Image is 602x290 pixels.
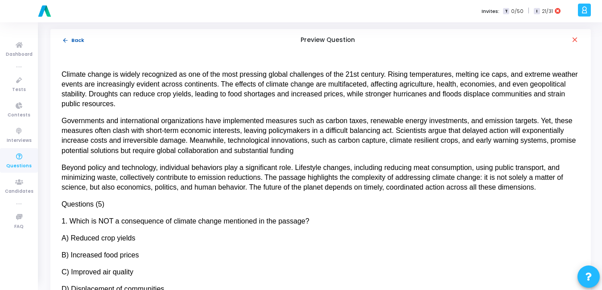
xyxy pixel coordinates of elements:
span: 0/50 [511,8,524,15]
span: Interviews [7,137,32,145]
span: Climate change is widely recognized as one of the most pressing global challenges of the 21st cen... [62,70,580,108]
span: I [534,8,540,15]
span: Tests [12,86,26,94]
span: T [503,8,509,15]
span: Questions [6,162,32,170]
span: B) Increased food prices [62,251,139,259]
span: 1. Which is NOT a consequence of climate change mentioned in the passage? [62,217,309,225]
span: C) Improved air quality [62,268,133,276]
img: logo [36,2,54,20]
span: Governments and international organizations have implemented measures such as carbon taxes, renew... [62,117,578,154]
span: Beyond policy and technology, individual behaviors play a significant role. Lifestyle changes, in... [62,164,565,191]
span: | [528,6,529,16]
span: Contests [8,112,30,119]
h5: Preview Question [301,37,355,44]
span: Dashboard [6,51,33,58]
label: Invites: [482,8,499,15]
span: Candidates [5,188,33,195]
span: A) Reduced crop yields [62,234,135,242]
span: Questions (5) [62,200,104,208]
mat-icon: arrow_back [62,37,69,44]
mat-icon: close [571,36,580,45]
span: FAQ [14,223,24,231]
span: 21/31 [542,8,553,15]
button: Back [62,36,85,45]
